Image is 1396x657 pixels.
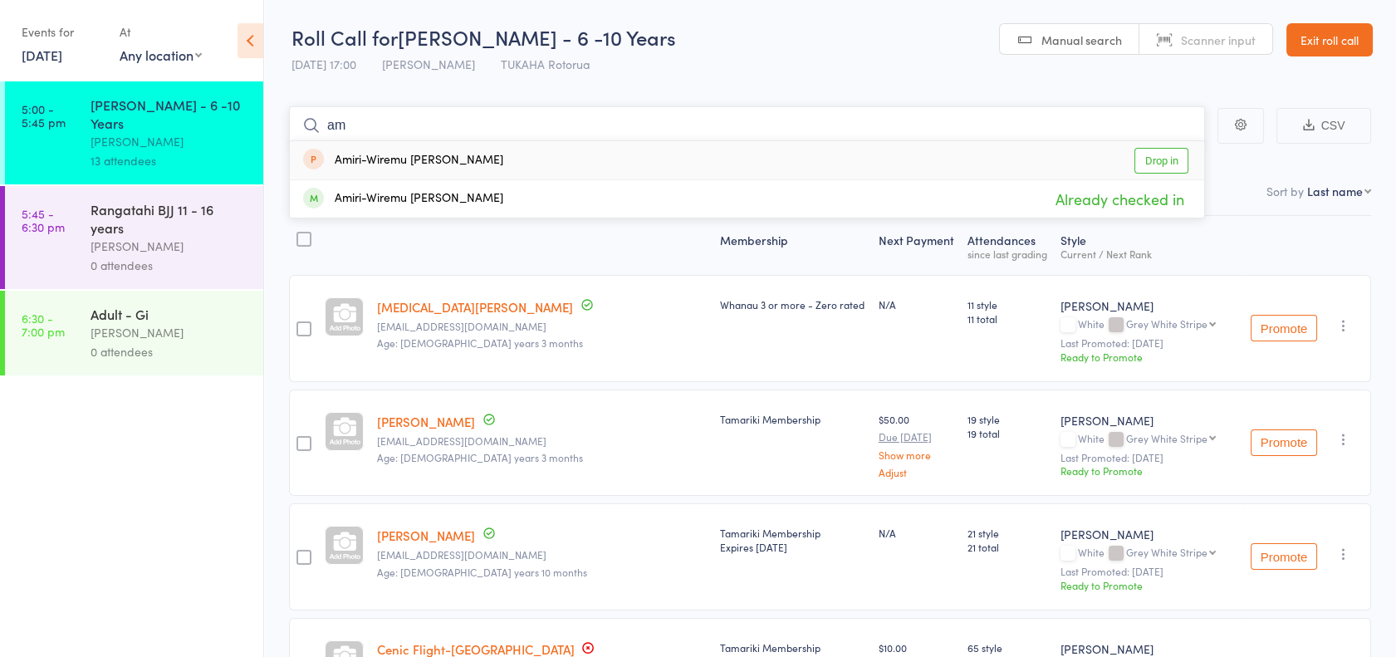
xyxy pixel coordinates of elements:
div: [PERSON_NAME] [1060,640,1237,657]
span: 11 total [967,311,1047,326]
div: Membership [713,223,871,267]
div: [PERSON_NAME] [91,323,249,342]
span: Age: [DEMOGRAPHIC_DATA] years 3 months [377,336,583,350]
time: 5:45 - 6:30 pm [22,207,65,233]
time: 6:30 - 7:00 pm [22,311,65,338]
a: 5:45 -6:30 pmRangatahi BJJ 11 - 16 years[PERSON_NAME]0 attendees [5,186,263,289]
div: Tamariki Membership [720,526,865,554]
span: Scanner input [1181,32,1256,48]
a: [MEDICAL_DATA][PERSON_NAME] [377,298,573,316]
button: Promote [1251,429,1317,456]
span: Manual search [1041,32,1122,48]
div: 13 attendees [91,151,249,170]
span: [PERSON_NAME] - 6 -10 Years [398,23,676,51]
div: White [1060,433,1237,447]
button: CSV [1276,108,1371,144]
a: 6:30 -7:00 pmAdult - Gi[PERSON_NAME]0 attendees [5,291,263,375]
div: [PERSON_NAME] [1060,526,1237,542]
div: At [120,18,202,46]
div: Ready to Promote [1060,463,1237,478]
small: Last Promoted: [DATE] [1060,566,1237,577]
button: Promote [1251,315,1317,341]
input: Search by name [289,106,1205,145]
button: Promote [1251,543,1317,570]
div: Adult - Gi [91,305,249,323]
label: Sort by [1266,183,1304,199]
div: Current / Next Rank [1060,248,1237,259]
div: Grey White Stripe [1126,433,1207,444]
small: dennisdublin1976@gmail.com [377,435,707,447]
div: [PERSON_NAME] - 6 -10 Years [91,96,249,132]
span: Age: [DEMOGRAPHIC_DATA] years 10 months [377,565,587,579]
span: 21 total [967,540,1047,554]
small: Due [DATE] [879,431,954,443]
a: 5:00 -5:45 pm[PERSON_NAME] - 6 -10 Years[PERSON_NAME]13 attendees [5,81,263,184]
span: Already checked in [1051,184,1188,213]
span: Roll Call for [291,23,398,51]
a: Show more [879,449,954,460]
div: Grey White Stripe [1126,547,1207,557]
a: Drop in [1134,148,1188,174]
small: ccairnskeliher@gmail.com [377,321,707,332]
span: 19 total [967,426,1047,440]
small: Last Promoted: [DATE] [1060,337,1237,349]
div: Whanau 3 or more - Zero rated [720,297,865,311]
div: Amiri-Wiremu [PERSON_NAME] [303,189,503,208]
a: [PERSON_NAME] [377,413,475,430]
div: since last grading [967,248,1047,259]
div: [PERSON_NAME] [91,237,249,256]
div: Expires [DATE] [720,540,865,554]
span: 65 style [967,640,1047,655]
div: Any location [120,46,202,64]
div: N/A [879,526,954,540]
a: [PERSON_NAME] [377,527,475,544]
div: [PERSON_NAME] [1060,297,1237,314]
small: mumfawcett@gmail.com [377,549,707,561]
small: Last Promoted: [DATE] [1060,452,1237,463]
div: Ready to Promote [1060,350,1237,364]
span: [DATE] 17:00 [291,56,356,72]
div: 0 attendees [91,256,249,275]
time: 5:00 - 5:45 pm [22,102,66,129]
div: $50.00 [879,412,954,478]
div: 0 attendees [91,342,249,361]
div: Tamariki Membership [720,412,865,426]
div: Rangatahi BJJ 11 - 16 years [91,200,249,237]
div: Tamariki Membership [720,640,865,655]
div: Ready to Promote [1060,578,1237,592]
span: [PERSON_NAME] [382,56,475,72]
div: Grey White Stripe [1126,318,1207,329]
a: [DATE] [22,46,62,64]
div: Style [1054,223,1244,267]
div: Next Payment [872,223,961,267]
div: Atten­dances [961,223,1054,267]
div: N/A [879,297,954,311]
a: Exit roll call [1286,23,1373,56]
span: 11 style [967,297,1047,311]
div: [PERSON_NAME] [91,132,249,151]
span: 21 style [967,526,1047,540]
span: Age: [DEMOGRAPHIC_DATA] years 3 months [377,450,583,464]
div: Amiri-Wiremu [PERSON_NAME] [303,151,503,170]
div: Events for [22,18,103,46]
div: White [1060,318,1237,332]
span: TUKAHA Rotorua [501,56,590,72]
div: Last name [1307,183,1363,199]
a: Adjust [879,467,954,478]
span: 19 style [967,412,1047,426]
div: [PERSON_NAME] [1060,412,1237,429]
div: White [1060,547,1237,561]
